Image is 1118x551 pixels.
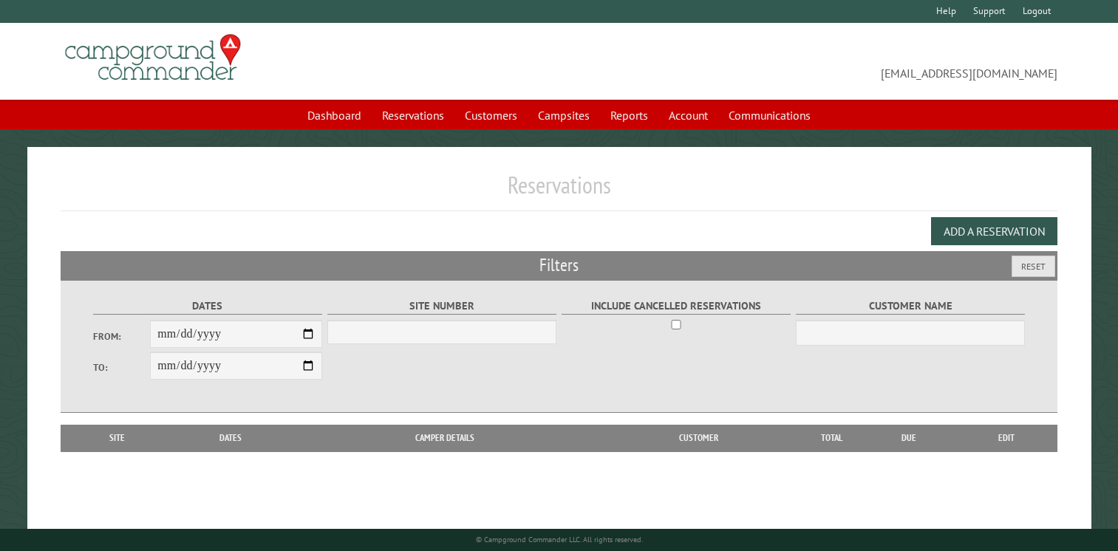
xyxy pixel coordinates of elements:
a: Reservations [373,101,453,129]
h2: Filters [61,251,1057,279]
h1: Reservations [61,171,1057,211]
th: Customer [595,425,802,451]
th: Dates [166,425,295,451]
img: Campground Commander [61,29,245,86]
a: Campsites [529,101,599,129]
label: Customer Name [796,298,1026,315]
label: Dates [93,298,323,315]
th: Site [68,425,166,451]
button: Reset [1012,256,1055,277]
small: © Campground Commander LLC. All rights reserved. [476,535,643,544]
button: Add a Reservation [931,217,1057,245]
span: [EMAIL_ADDRESS][DOMAIN_NAME] [559,41,1058,82]
label: Site Number [327,298,557,315]
a: Dashboard [299,101,370,129]
th: Edit [956,425,1057,451]
a: Account [660,101,717,129]
th: Camper Details [295,425,595,451]
th: Total [802,425,862,451]
a: Customers [456,101,526,129]
label: Include Cancelled Reservations [562,298,791,315]
a: Reports [601,101,657,129]
th: Due [862,425,956,451]
label: To: [93,360,151,374]
a: Communications [720,101,819,129]
label: From: [93,329,151,343]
